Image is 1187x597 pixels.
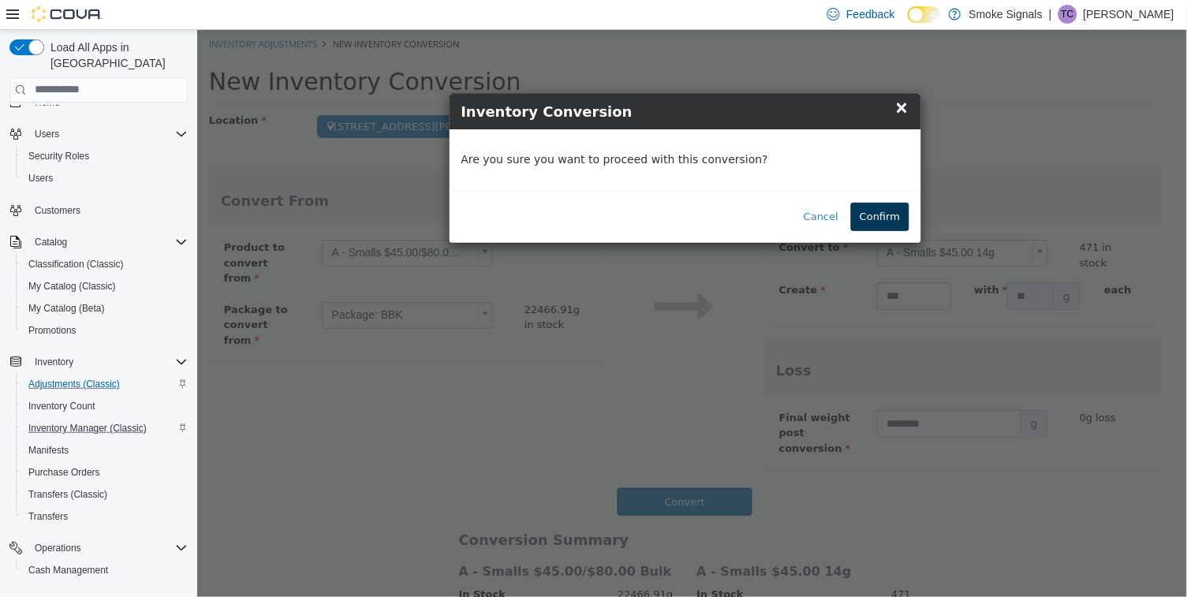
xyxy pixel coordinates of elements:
span: Operations [28,539,188,558]
a: Customers [28,201,87,220]
button: Promotions [16,319,194,341]
button: Inventory [3,351,194,373]
button: Operations [3,537,194,559]
a: Transfers (Classic) [22,485,114,504]
span: Customers [35,204,80,217]
span: Adjustments (Classic) [28,378,120,390]
button: Inventory Manager (Classic) [16,417,194,439]
a: Inventory Manager (Classic) [22,419,153,438]
p: | [1049,5,1052,24]
img: Cova [32,6,103,22]
span: Catalog [28,233,188,252]
span: Security Roles [22,147,188,166]
button: Inventory Count [16,395,194,417]
span: × [698,68,712,87]
span: Promotions [28,324,77,337]
span: Customers [28,200,188,220]
span: Inventory Manager (Classic) [28,422,147,435]
span: Manifests [28,444,69,457]
p: Smoke Signals [969,5,1043,24]
span: Transfers [28,510,68,523]
span: TC [1062,5,1074,24]
button: Manifests [16,439,194,461]
button: Inventory [28,353,80,371]
div: Tory Chickite [1058,5,1077,24]
a: Users [22,169,59,188]
span: My Catalog (Beta) [28,302,105,315]
span: Manifests [22,441,188,460]
span: Promotions [22,321,188,340]
button: My Catalog (Classic) [16,275,194,297]
a: Security Roles [22,147,95,166]
a: My Catalog (Beta) [22,299,111,318]
span: Inventory [35,356,73,368]
button: Cancel [598,173,650,201]
span: Inventory Conversion [264,73,435,90]
a: Inventory Count [22,397,102,416]
button: Classification (Classic) [16,253,194,275]
a: Promotions [22,321,83,340]
a: Classification (Classic) [22,255,130,274]
span: Security Roles [28,150,89,162]
button: Users [28,125,65,144]
button: Catalog [3,231,194,253]
p: Are you sure you want to proceed with this conversion? [264,121,712,138]
a: Adjustments (Classic) [22,375,126,394]
span: Inventory Count [28,400,95,412]
input: Dark Mode [908,6,941,23]
button: Users [16,167,194,189]
span: My Catalog (Classic) [28,280,116,293]
button: Transfers [16,506,194,528]
span: Adjustments (Classic) [22,375,188,394]
a: Manifests [22,441,75,460]
span: Classification (Classic) [28,258,124,271]
a: Cash Management [22,561,114,580]
button: My Catalog (Beta) [16,297,194,319]
span: Inventory [28,353,188,371]
span: Inventory Manager (Classic) [22,419,188,438]
button: Security Roles [16,145,194,167]
button: Users [3,123,194,145]
span: Transfers (Classic) [28,488,107,501]
a: Transfers [22,507,74,526]
button: Adjustments (Classic) [16,373,194,395]
span: Classification (Classic) [22,255,188,274]
span: My Catalog (Classic) [22,277,188,296]
button: Purchase Orders [16,461,194,483]
span: Transfers [22,507,188,526]
span: Users [22,169,188,188]
button: Transfers (Classic) [16,483,194,506]
button: Customers [3,199,194,222]
span: My Catalog (Beta) [22,299,188,318]
span: Catalog [35,236,67,248]
span: Users [28,125,188,144]
span: Cash Management [22,561,188,580]
span: Purchase Orders [22,463,188,482]
span: Inventory Count [22,397,188,416]
span: Users [35,128,59,140]
a: My Catalog (Classic) [22,277,122,296]
p: [PERSON_NAME] [1084,5,1174,24]
button: Cash Management [16,559,194,581]
button: Catalog [28,233,73,252]
span: Load All Apps in [GEOGRAPHIC_DATA] [44,39,188,71]
span: Purchase Orders [28,466,100,479]
button: Operations [28,539,88,558]
span: Cash Management [28,564,108,576]
span: Transfers (Classic) [22,485,188,504]
span: Users [28,172,53,185]
button: Confirm [654,173,711,201]
a: Purchase Orders [22,463,106,482]
span: Operations [35,542,81,554]
span: Feedback [846,6,894,22]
